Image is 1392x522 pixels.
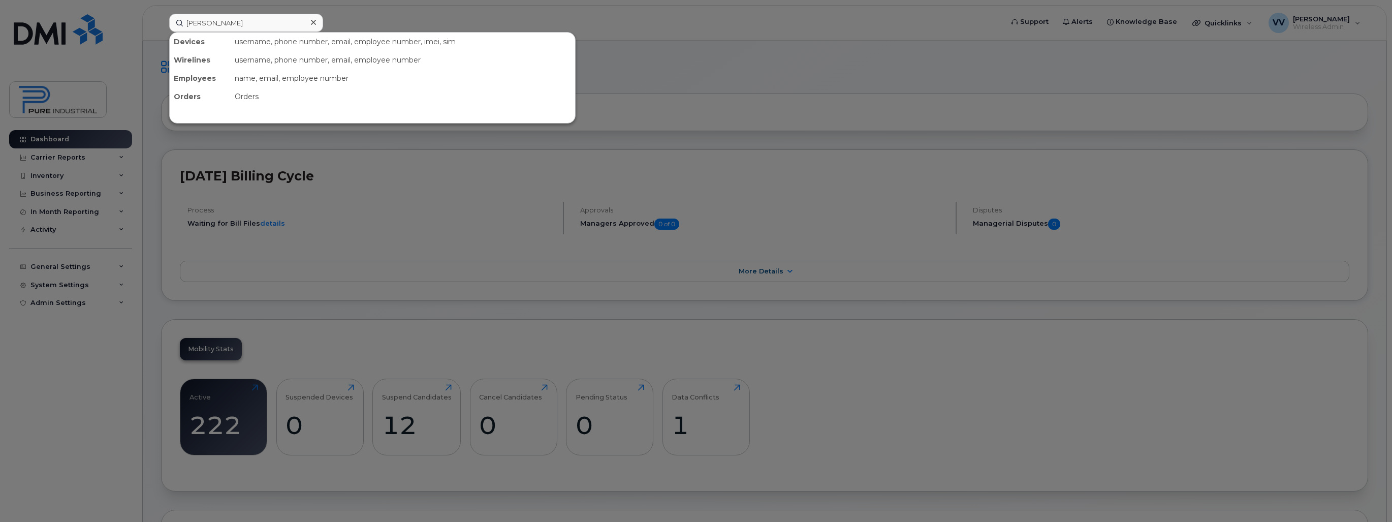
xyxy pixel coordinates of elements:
div: name, email, employee number [231,69,575,87]
div: username, phone number, email, employee number, imei, sim [231,33,575,51]
div: Employees [170,69,231,87]
div: Orders [170,87,231,106]
div: Wirelines [170,51,231,69]
div: Devices [170,33,231,51]
div: username, phone number, email, employee number [231,51,575,69]
div: Orders [231,87,575,106]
